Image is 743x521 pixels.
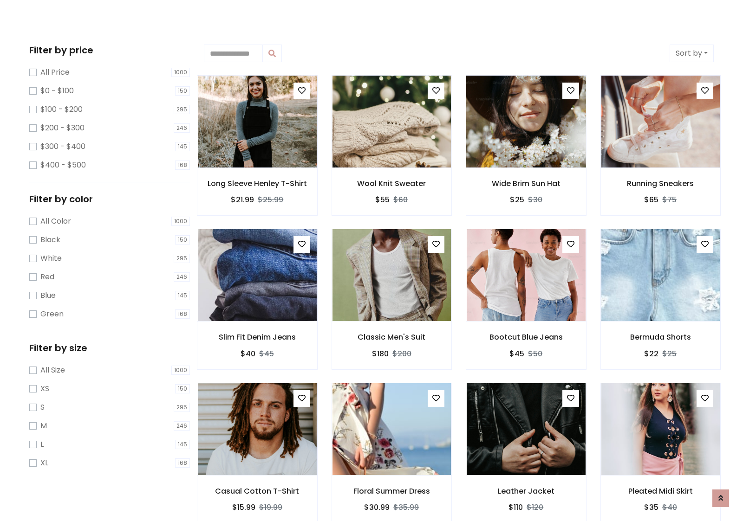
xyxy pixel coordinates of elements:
del: $35.99 [393,502,419,513]
h6: Wide Brim Sun Hat [466,179,586,188]
h6: $40 [241,349,255,358]
h6: Leather Jacket [466,487,586,495]
span: 295 [174,105,190,114]
span: 150 [175,86,190,96]
del: $120 [527,502,543,513]
h6: Floral Summer Dress [332,487,452,495]
span: 1000 [171,68,190,77]
label: Red [40,271,54,283]
label: $300 - $400 [40,141,85,152]
h6: $180 [372,349,389,358]
span: 150 [175,235,190,244]
h6: Bermuda Shorts [601,333,721,341]
span: 145 [175,440,190,449]
del: $45 [259,348,274,359]
label: Green [40,309,64,320]
h6: $25 [510,195,524,204]
h6: $15.99 [232,503,255,512]
del: $75 [662,194,677,205]
h6: $55 [375,195,390,204]
label: $0 - $100 [40,85,74,96]
h6: Casual Cotton T-Shirt [197,487,317,495]
h5: Filter by size [29,342,190,354]
span: 168 [175,309,190,319]
del: $25 [662,348,677,359]
label: All Price [40,67,70,78]
del: $30 [528,194,542,205]
h6: Bootcut Blue Jeans [466,333,586,341]
span: 1000 [171,217,190,226]
label: M [40,420,47,431]
h6: Running Sneakers [601,179,721,188]
del: $19.99 [259,502,282,513]
del: $25.99 [258,194,283,205]
span: 168 [175,161,190,170]
span: 246 [174,123,190,133]
label: Black [40,234,60,245]
span: 246 [174,421,190,431]
label: L [40,439,44,450]
label: All Color [40,216,71,227]
span: 295 [174,254,190,263]
span: 168 [175,458,190,468]
span: 150 [175,384,190,393]
label: White [40,253,62,264]
del: $60 [393,194,408,205]
h6: $35 [644,503,658,512]
label: XS [40,383,49,394]
h6: $45 [509,349,524,358]
h6: $65 [644,195,658,204]
label: S [40,402,45,413]
h5: Filter by price [29,45,190,56]
h6: $21.99 [231,195,254,204]
h6: Pleated Midi Skirt [601,487,721,495]
span: 295 [174,403,190,412]
del: $200 [392,348,411,359]
label: $400 - $500 [40,160,86,171]
del: $40 [662,502,677,513]
label: $100 - $200 [40,104,83,115]
h6: Wool Knit Sweater [332,179,452,188]
span: 246 [174,272,190,282]
h5: Filter by color [29,193,190,205]
h6: $30.99 [364,503,390,512]
label: All Size [40,365,65,376]
button: Sort by [670,45,714,62]
h6: $110 [508,503,523,512]
span: 145 [175,142,190,151]
label: XL [40,457,48,469]
span: 1000 [171,366,190,375]
h6: Long Sleeve Henley T-Shirt [197,179,317,188]
span: 145 [175,291,190,300]
h6: Slim Fit Denim Jeans [197,333,317,341]
label: Blue [40,290,56,301]
label: $200 - $300 [40,122,85,134]
del: $50 [528,348,542,359]
h6: Classic Men's Suit [332,333,452,341]
h6: $22 [644,349,658,358]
